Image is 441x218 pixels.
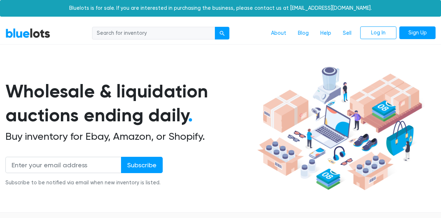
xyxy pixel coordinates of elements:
span: . [188,104,193,126]
a: Sign Up [399,26,436,39]
img: hero-ee84e7d0318cb26816c560f6b4441b76977f77a177738b4e94f68c95b2b83dbb.png [255,63,425,194]
a: Help [315,26,337,40]
a: BlueLots [5,28,50,38]
a: Sell [337,26,357,40]
input: Search for inventory [92,27,215,40]
input: Enter your email address [5,157,121,173]
h1: Wholesale & liquidation auctions ending daily [5,79,255,127]
h2: Buy inventory for Ebay, Amazon, or Shopify. [5,130,255,143]
input: Subscribe [121,157,163,173]
a: Log In [360,26,396,39]
a: About [265,26,292,40]
div: Subscribe to be notified via email when new inventory is listed. [5,179,163,187]
a: Blog [292,26,315,40]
